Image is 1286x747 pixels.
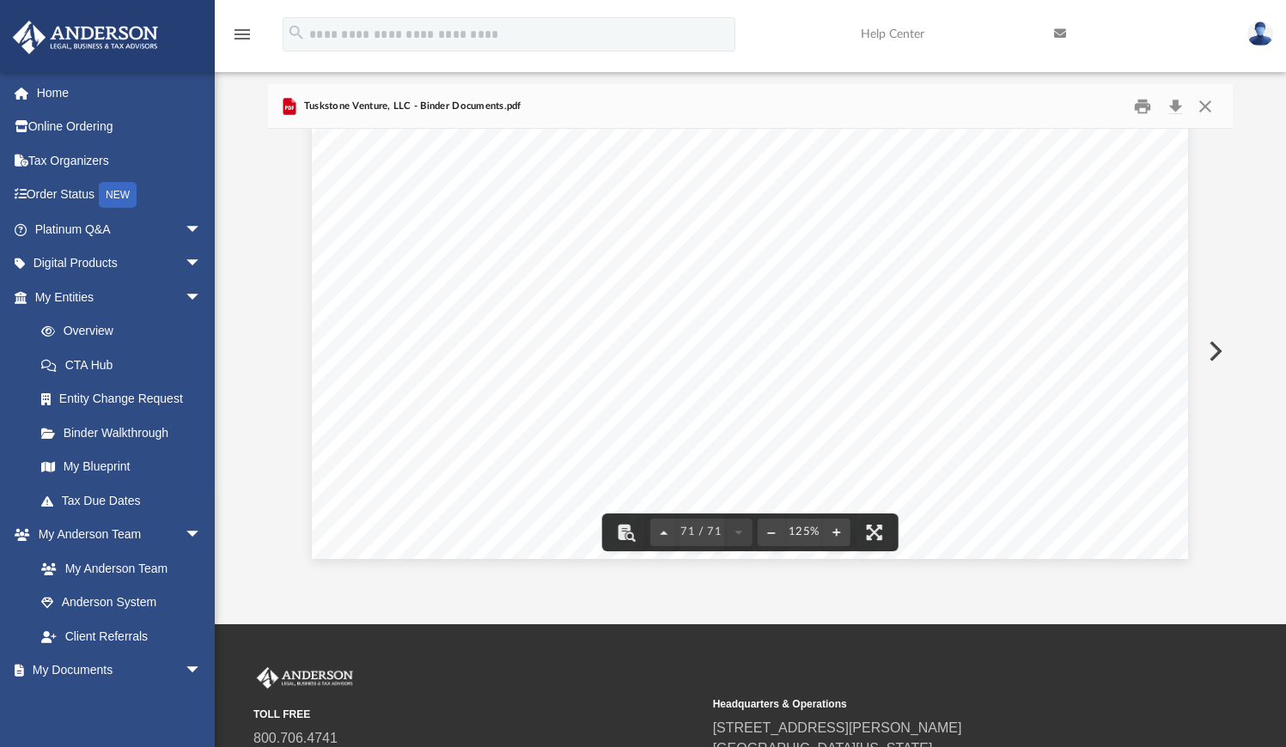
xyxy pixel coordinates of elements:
a: Overview [24,314,228,349]
a: My Entitiesarrow_drop_down [12,280,228,314]
a: Box [24,687,210,721]
a: My Anderson Teamarrow_drop_down [12,518,219,552]
img: User Pic [1247,21,1273,46]
span: arrow_drop_down [185,518,219,553]
button: Close [1190,93,1221,119]
a: CTA Hub [24,348,228,382]
span: arrow_drop_down [185,280,219,315]
img: Anderson Advisors Platinum Portal [8,21,163,54]
button: Zoom in [823,513,850,551]
a: Home [12,76,228,110]
a: 800.706.4741 [253,731,338,745]
a: menu [232,33,253,45]
div: File preview [268,129,1232,572]
a: Platinum Q&Aarrow_drop_down [12,212,228,246]
img: Anderson Advisors Platinum Portal [253,667,357,689]
div: NEW [99,182,137,208]
span: Tuskstone Venture, LLC - Binder Documents.pdf [300,99,521,114]
div: Current zoom level [785,526,823,537]
button: Next File [1195,327,1233,375]
i: search [287,23,306,42]
div: Preview [268,84,1232,573]
a: Entity Change Request [24,382,228,416]
a: Online Ordering [12,110,228,144]
a: Order StatusNEW [12,178,228,213]
a: Tax Due Dates [24,483,228,518]
button: Zoom out [758,513,785,551]
small: TOLL FREE [253,707,701,722]
button: Previous page [650,513,678,551]
a: Digital Productsarrow_drop_down [12,246,228,281]
span: arrow_drop_down [185,246,219,282]
a: [STREET_ADDRESS][PERSON_NAME] [713,720,962,735]
a: My Blueprint [24,450,219,484]
a: Client Referrals [24,619,219,653]
span: arrow_drop_down [185,212,219,247]
a: My Anderson Team [24,551,210,586]
span: arrow_drop_down [185,653,219,689]
span: 71 / 71 [678,526,725,537]
i: menu [232,24,253,45]
button: Print [1125,93,1160,119]
a: My Documentsarrow_drop_down [12,653,219,688]
a: Binder Walkthrough [24,416,228,450]
a: Tax Organizers [12,143,228,178]
button: Enter fullscreen [856,513,893,551]
button: Toggle findbar [607,513,645,551]
a: Anderson System [24,586,219,620]
button: Download [1160,93,1191,119]
small: Headquarters & Operations [713,696,1161,712]
div: Document Viewer [268,129,1232,572]
button: 71 / 71 [678,513,725,551]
